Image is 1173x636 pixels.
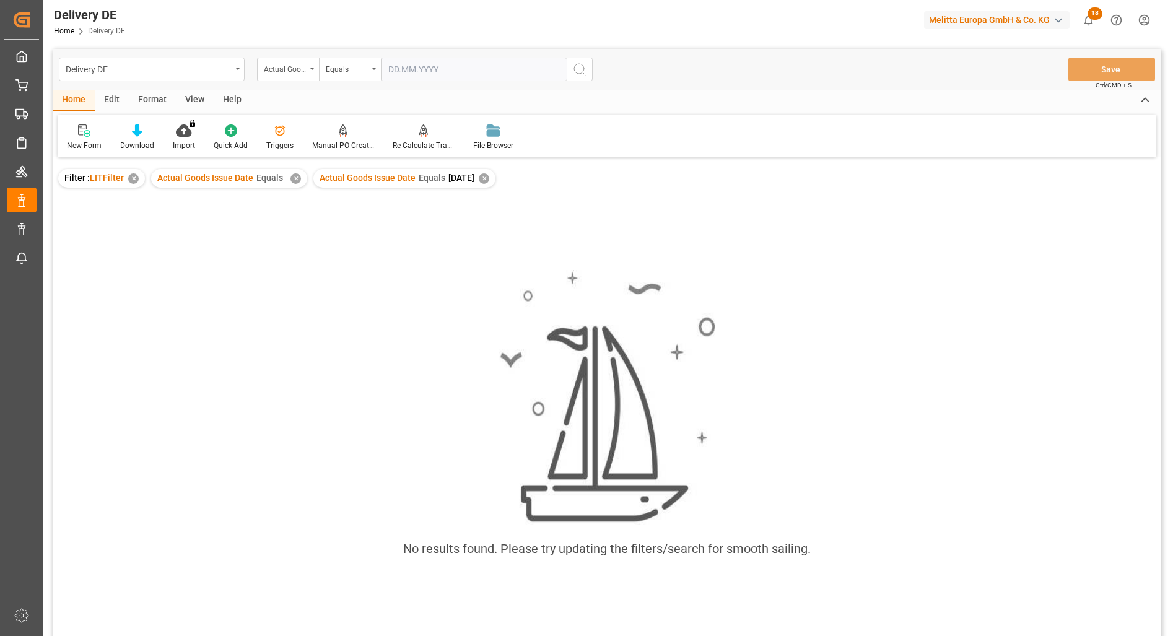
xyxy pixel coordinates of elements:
[473,140,513,151] div: File Browser
[95,90,129,111] div: Edit
[567,58,593,81] button: search button
[214,90,251,111] div: Help
[54,6,125,24] div: Delivery DE
[312,140,374,151] div: Manual PO Creation
[448,173,474,183] span: [DATE]
[120,140,154,151] div: Download
[257,58,319,81] button: open menu
[1068,58,1155,81] button: Save
[479,173,489,184] div: ✕
[403,539,811,558] div: No results found. Please try updating the filters/search for smooth sailing.
[59,58,245,81] button: open menu
[924,11,1070,29] div: Melitta Europa GmbH & Co. KG
[90,173,124,183] span: LITFilter
[499,270,715,525] img: smooth_sailing.jpeg
[157,173,253,183] span: Actual Goods Issue Date
[176,90,214,111] div: View
[393,140,455,151] div: Re-Calculate Transport Costs
[67,140,102,151] div: New Form
[264,61,306,75] div: Actual Goods Issue Date
[381,58,567,81] input: DD.MM.YYYY
[1075,6,1102,34] button: show 18 new notifications
[326,61,368,75] div: Equals
[64,173,90,183] span: Filter :
[128,173,139,184] div: ✕
[1096,81,1132,90] span: Ctrl/CMD + S
[53,90,95,111] div: Home
[54,27,74,35] a: Home
[66,61,231,76] div: Delivery DE
[256,173,283,183] span: Equals
[1102,6,1130,34] button: Help Center
[319,58,381,81] button: open menu
[1088,7,1102,20] span: 18
[320,173,416,183] span: Actual Goods Issue Date
[214,140,248,151] div: Quick Add
[266,140,294,151] div: Triggers
[419,173,445,183] span: Equals
[129,90,176,111] div: Format
[924,8,1075,32] button: Melitta Europa GmbH & Co. KG
[290,173,301,184] div: ✕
